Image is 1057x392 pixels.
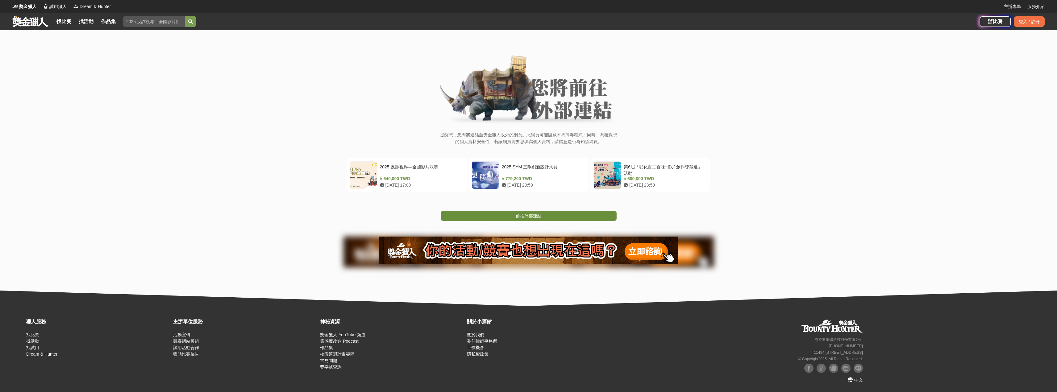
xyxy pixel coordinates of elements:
a: 找比賽 [26,332,39,337]
small: © Copyright 2025 . All Rights Reserved. [798,357,863,361]
p: 提醒您，您即將連結至獎金獵人以外的網頁。此網頁可能隱藏木馬病毒程式；同時，為確保您的個人資料安全性，若該網頁需要您填寫個人資料，請留意是否為釣魚網頁。 [440,131,617,151]
a: 2025 SYM 三陽創新設計大賽 779,200 TWD [DATE] 23:59 [468,158,589,192]
a: 找活動 [26,339,39,344]
a: 找試用 [26,345,39,350]
div: 2025 反詐視界—全國影片競賽 [380,164,461,175]
img: LINE [854,364,863,373]
div: 779,200 TWD [502,175,583,182]
div: 獵人服務 [26,318,170,325]
img: Plurk [829,364,838,373]
a: 主辦專區 [1004,3,1021,10]
a: 獎金獵人 YouTube 頻道 [320,332,365,337]
img: External Link Banner [440,55,617,125]
span: 中文 [854,378,863,382]
a: 獎字號查詢 [320,365,342,369]
a: 辦比賽 [980,16,1011,27]
a: 第6屆「彰化百工百味~影片創作獎徵選」活動 600,000 TWD [DATE] 23:59 [590,158,710,192]
img: 905fc34d-8193-4fb2-a793-270a69788fd0.png [379,237,678,264]
span: Dream & Hunter [80,3,111,10]
a: 活動宣傳 [173,332,190,337]
small: 恩克斯網路科技股份有限公司 [815,337,863,342]
img: Instagram [841,364,851,373]
div: 登入 / 註冊 [1014,16,1045,27]
div: [DATE] 23:59 [502,182,583,188]
span: 獎金獵人 [19,3,36,10]
span: 前往外部連結 [516,213,542,218]
a: Logo試用獵人 [43,3,67,10]
a: 校園巡迴計畫專區 [320,352,355,357]
a: 作品集 [98,17,118,26]
span: 試用獵人 [49,3,67,10]
a: 作品集 [320,345,333,350]
div: 2025 SYM 三陽創新設計大賽 [502,164,583,175]
input: 2025 反詐視界—全國影片競賽 [123,16,185,27]
a: LogoDream & Hunter [73,3,111,10]
div: [DATE] 17:00 [380,182,461,188]
a: 靈感魔改造 Podcast [320,339,358,344]
small: [PHONE_NUMBER] [829,344,863,348]
a: 找活動 [76,17,96,26]
a: 常見問題 [320,358,337,363]
a: Dream & Hunter [26,352,57,357]
div: 第6屆「彰化百工百味~影片創作獎徵選」活動 [624,164,705,175]
a: 前往外部連結 [441,211,617,221]
a: 委任律師事務所 [467,339,497,344]
img: Facebook [804,364,814,373]
a: 試用活動合作 [173,345,199,350]
div: 600,000 TWD [624,175,705,182]
div: 主辦單位服務 [173,318,317,325]
img: Facebook [817,364,826,373]
div: 神秘資源 [320,318,464,325]
a: 張貼比賽佈告 [173,352,199,357]
a: 競賽網站模組 [173,339,199,344]
a: 關於我們 [467,332,484,337]
a: 服務介紹 [1027,3,1045,10]
div: 640,000 TWD [380,175,461,182]
a: 工作機會 [467,345,484,350]
small: 11494 [STREET_ADDRESS] [814,350,863,355]
img: Logo [43,3,49,9]
a: 2025 反詐視界—全國影片競賽 640,000 TWD [DATE] 17:00 [347,158,467,192]
img: Logo [73,3,79,9]
a: Logo獎金獵人 [12,3,36,10]
div: 關於小酒館 [467,318,611,325]
img: Logo [12,3,19,9]
div: [DATE] 23:59 [624,182,705,188]
a: 找比賽 [54,17,74,26]
a: 隱私權政策 [467,352,489,357]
